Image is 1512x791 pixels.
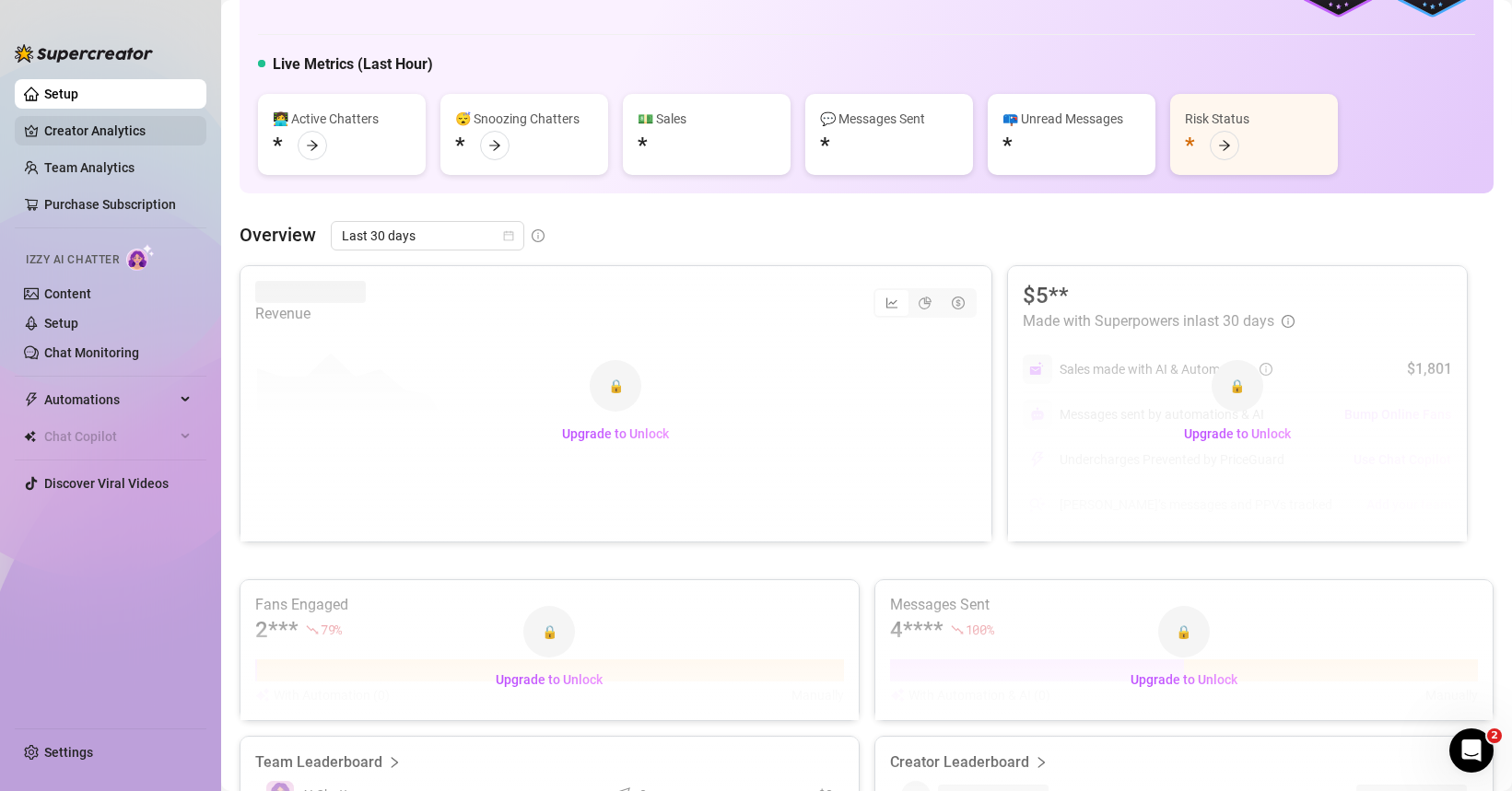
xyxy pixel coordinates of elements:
img: AI Chatter [126,244,155,271]
span: Automations [44,385,175,414]
span: Izzy AI Chatter [26,251,119,269]
img: Chat Copilot [24,430,36,443]
div: Risk Status [1185,109,1323,129]
button: Upgrade to Unlock [1116,665,1252,694]
div: 🔒 [1212,360,1263,412]
button: Upgrade to Unlock [1169,419,1306,448]
img: logo-BBDzfeDw.svg [15,44,153,63]
a: Chat Monitoring [44,345,139,360]
a: Team Analytics [44,160,135,175]
div: 🔒 [523,606,575,657]
a: Setup [44,316,78,331]
a: Creator Analytics [44,116,192,145]
span: thunderbolt [24,392,39,407]
a: Purchase Subscription [44,197,176,212]
span: Upgrade to Unlock [562,426,669,441]
iframe: Intercom live chat [1449,728,1494,773]
span: Upgrade to Unlock [496,672,603,687]
button: Upgrade to Unlock [481,665,617,694]
span: Chat Copilot [44,422,175,451]
span: calendar [503,230,514,241]
span: arrow-right [488,139,501,152]
div: 💬 Messages Sent [820,109,958,129]
span: Upgrade to Unlock [1184,426,1291,441]
div: 📪 Unread Messages [1002,109,1141,129]
span: info-circle [532,229,545,242]
div: 🔒 [590,360,641,412]
a: Setup [44,87,78,101]
button: Upgrade to Unlock [547,419,684,448]
span: Last 30 days [342,222,513,250]
a: Content [44,286,91,301]
span: arrow-right [306,139,319,152]
div: 😴 Snoozing Chatters [455,109,593,129]
a: Settings [44,745,93,760]
span: arrow-right [1218,139,1231,152]
h5: Live Metrics (Last Hour) [273,53,433,76]
a: Discover Viral Videos [44,476,169,491]
span: Upgrade to Unlock [1131,672,1237,687]
span: 2 [1487,728,1502,743]
div: 🔒 [1158,606,1210,657]
div: 💵 Sales [638,109,776,129]
article: Overview [240,221,316,249]
div: 👩‍💻 Active Chatters [273,109,411,129]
